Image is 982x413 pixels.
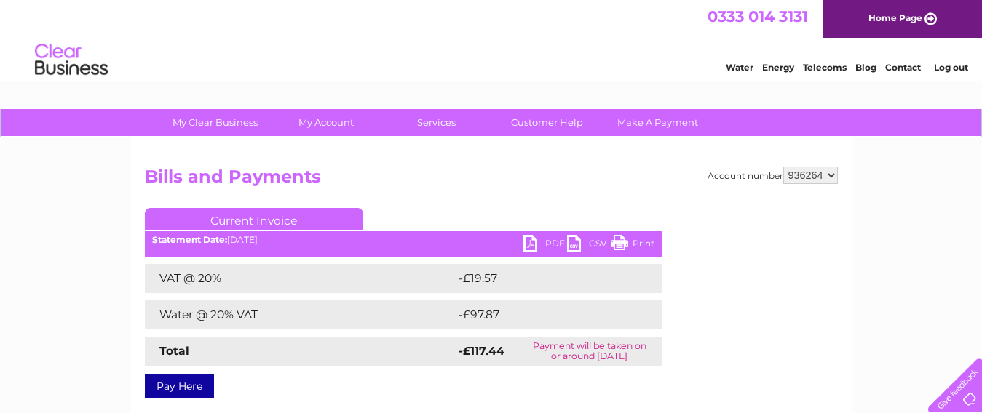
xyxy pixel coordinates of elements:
[611,235,654,256] a: Print
[855,62,876,73] a: Blog
[708,7,808,25] a: 0333 014 3131
[148,8,836,71] div: Clear Business is a trading name of Verastar Limited (registered in [GEOGRAPHIC_DATA] No. 3667643...
[145,167,838,194] h2: Bills and Payments
[518,337,661,366] td: Payment will be taken on or around [DATE]
[145,264,455,293] td: VAT @ 20%
[523,235,567,256] a: PDF
[155,109,275,136] a: My Clear Business
[934,62,968,73] a: Log out
[152,234,227,245] b: Statement Date:
[803,62,847,73] a: Telecoms
[159,344,189,358] strong: Total
[455,300,635,329] td: -£97.87
[885,62,921,73] a: Contact
[762,62,794,73] a: Energy
[145,208,363,230] a: Current Invoice
[455,264,633,293] td: -£19.57
[266,109,386,136] a: My Account
[459,344,504,358] strong: -£117.44
[708,167,838,184] div: Account number
[34,38,108,82] img: logo.png
[487,109,607,136] a: Customer Help
[145,235,662,245] div: [DATE]
[598,109,718,136] a: Make A Payment
[145,300,455,329] td: Water @ 20% VAT
[567,235,611,256] a: CSV
[145,374,214,398] a: Pay Here
[726,62,753,73] a: Water
[376,109,496,136] a: Services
